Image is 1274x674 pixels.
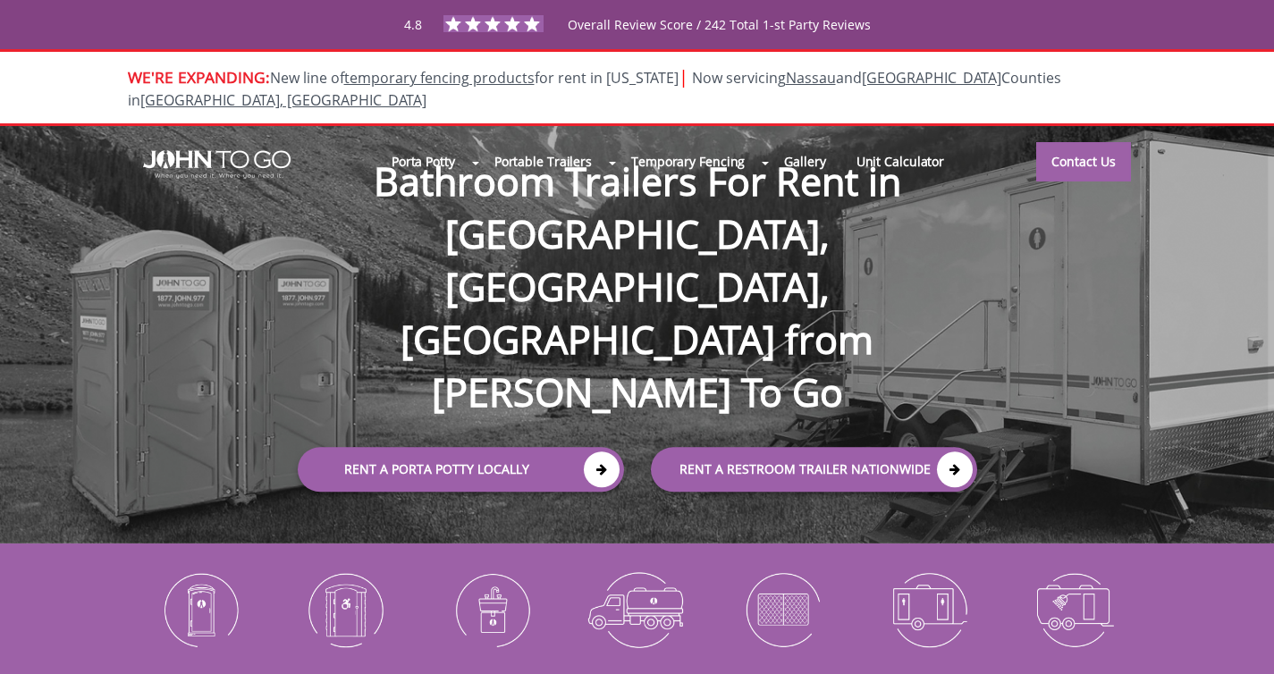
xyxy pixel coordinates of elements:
img: ADA-Accessible-Units-icon_N.png [286,563,405,656]
span: WE'RE EXPANDING: [128,66,270,88]
a: [GEOGRAPHIC_DATA], [GEOGRAPHIC_DATA] [140,90,426,110]
img: Portable-Sinks-icon_N.png [432,563,551,656]
a: Unit Calculator [841,142,960,181]
a: [GEOGRAPHIC_DATA] [862,68,1001,88]
a: temporary fencing products [344,68,535,88]
img: Restroom-Trailers-icon_N.png [869,563,988,656]
a: Contact Us [1036,142,1131,181]
a: Gallery [769,142,840,181]
img: Portable-Toilets-icon_N.png [141,563,260,656]
span: 4.8 [404,16,422,33]
span: Overall Review Score / 242 Total 1-st Party Reviews [568,16,871,69]
a: Portable Trailers [479,142,607,181]
span: New line of for rent in [US_STATE] [128,68,1061,110]
a: Temporary Fencing [616,142,760,181]
img: Temporary-Fencing-cion_N.png [723,563,842,656]
a: Nassau [786,68,836,88]
a: Porta Potty [376,142,470,181]
img: Shower-Trailers-icon_N.png [1015,563,1134,656]
img: Waste-Services-icon_N.png [578,563,696,656]
button: Live Chat [1202,602,1274,674]
a: Rent a Porta Potty Locally [298,448,624,493]
span: | [679,64,688,88]
span: Now servicing and Counties in [128,68,1061,110]
a: rent a RESTROOM TRAILER Nationwide [651,448,977,493]
h1: Bathroom Trailers For Rent in [GEOGRAPHIC_DATA], [GEOGRAPHIC_DATA], [GEOGRAPHIC_DATA] from [PERSO... [280,97,995,419]
img: JOHN to go [143,150,291,179]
